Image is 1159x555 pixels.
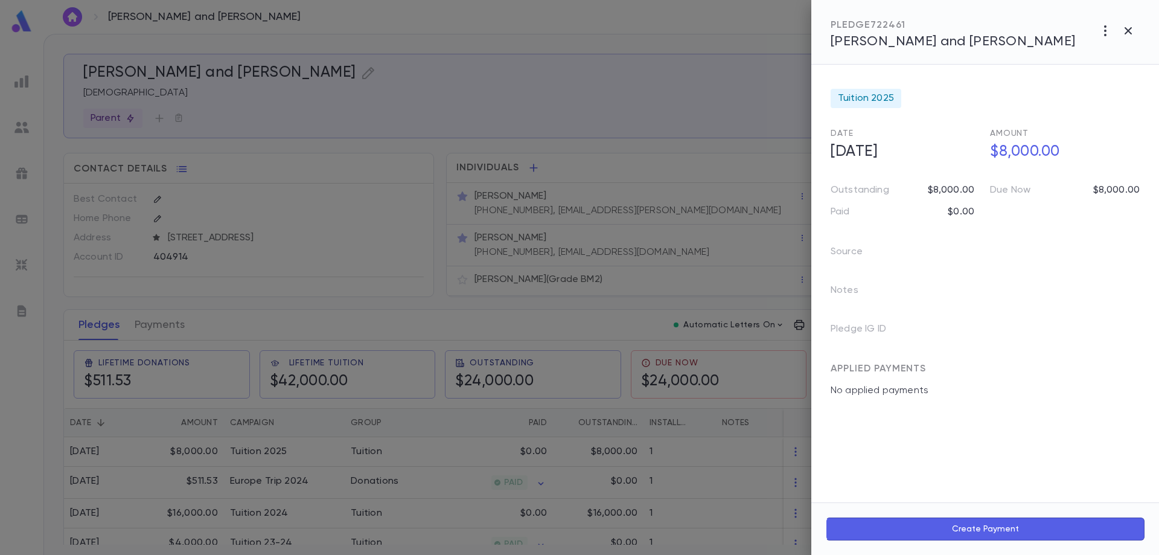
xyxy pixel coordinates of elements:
[826,518,1145,541] button: Create Payment
[838,92,894,104] span: Tuition 2025
[831,35,1076,48] span: [PERSON_NAME] and [PERSON_NAME]
[831,319,905,344] p: Pledge IG ID
[990,129,1029,138] span: Amount
[1093,184,1140,196] p: $8,000.00
[831,129,853,138] span: Date
[983,140,1140,165] h5: $8,000.00
[990,184,1030,196] p: Due Now
[831,385,1140,397] p: No applied payments
[823,140,980,165] h5: [DATE]
[831,242,882,266] p: Source
[831,206,850,218] p: Paid
[831,89,901,108] div: Tuition 2025
[948,206,974,218] p: $0.00
[831,184,889,196] p: Outstanding
[831,364,926,374] span: APPLIED PAYMENTS
[928,184,974,196] p: $8,000.00
[831,19,1076,31] div: PLEDGE 722461
[831,281,878,305] p: Notes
